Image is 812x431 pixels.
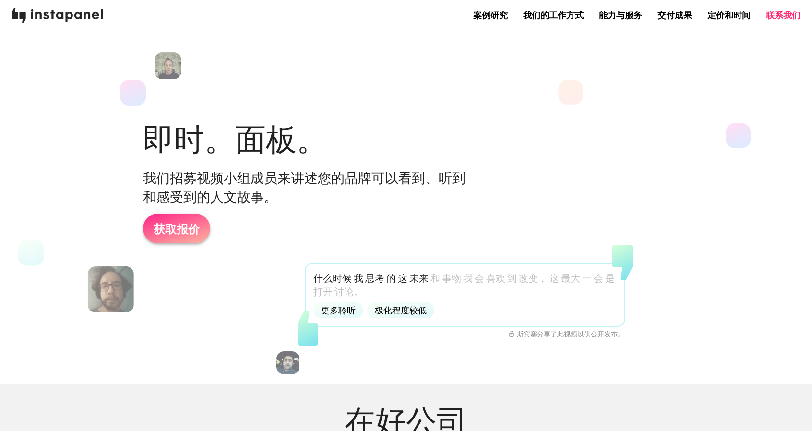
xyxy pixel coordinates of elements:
a: 定价和时间 [707,9,751,21]
img: 帕特里克 [88,266,134,312]
font: 到 [507,272,517,284]
font: 即时。面板。 [143,120,327,158]
font: 更多聆听 [321,305,356,315]
font: 会 [594,272,603,284]
font: 什么时候 [313,272,352,284]
font: 喜欢 [486,272,505,284]
a: 能力与服务 [599,9,642,21]
font: 斯宾塞 [517,330,537,338]
img: 即时面板 [12,8,103,23]
font: 极化程度较低 [375,305,427,315]
font: 会 [475,272,484,284]
font: 我 [463,272,473,284]
font: 分享了此视频以供公开发布。 [537,330,624,338]
a: 我们的工作方式 [523,9,584,21]
img: 光 [276,351,299,374]
font: 我 [354,272,363,284]
font: 定价和时间 [707,10,751,21]
font: 案例研究 [473,10,508,21]
font: 最大 [561,272,580,284]
button: 声音已关闭 [485,231,506,251]
font: 未来 [409,272,429,284]
font: 能力与服务 [599,10,642,21]
img: 玛蒂娜 [155,52,181,79]
font: 交付成果 [657,10,692,21]
font: 思考 [365,272,384,284]
font: 打开 [313,286,333,298]
font: 获取报价 [154,222,200,237]
font: 联系我们 [766,10,800,21]
a: 获取报价 [143,214,210,243]
font: 改变， [519,272,548,284]
font: 这 [549,272,559,284]
font: 我们的工作方式 [523,10,584,21]
font: 讨论。 [334,286,363,298]
font: 是 [605,272,615,284]
font: 和 [430,272,440,284]
font: 的 [386,272,396,284]
a: 案例研究 [473,9,508,21]
font: 我们招募视频小组成员来讲述您的品牌可以看到、听到和感受到的人文故事。 [143,169,466,205]
a: 联系我们 [766,9,800,21]
font: 事物 [442,272,461,284]
a: 交付成果 [657,9,692,21]
font: 这 [398,272,407,284]
font: 一 [582,272,592,284]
